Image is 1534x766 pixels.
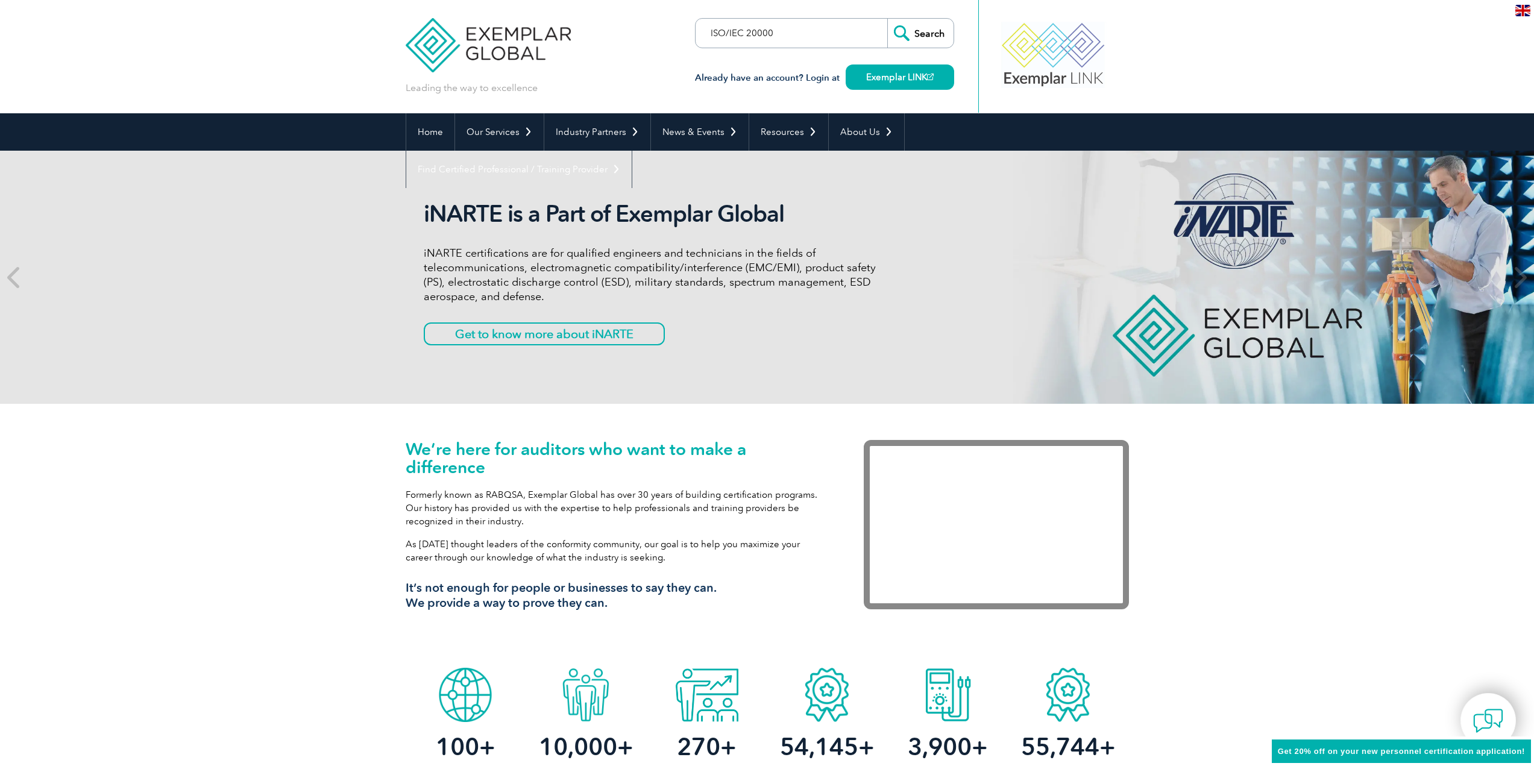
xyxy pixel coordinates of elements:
h3: It’s not enough for people or businesses to say they can. We provide a way to prove they can. [406,580,828,611]
a: Find Certified Professional / Training Provider [406,151,632,188]
h2: iNARTE is a Part of Exemplar Global [424,200,876,228]
h2: + [646,737,767,756]
a: Our Services [455,113,544,151]
h2: + [887,737,1008,756]
p: As [DATE] thought leaders of the conformity community, our goal is to help you maximize your care... [406,538,828,564]
p: iNARTE certifications are for qualified engineers and technicians in the fields of telecommunicat... [424,246,876,304]
h2: + [526,737,646,756]
h2: + [1008,737,1128,756]
iframe: Exemplar Global: Working together to make a difference [864,440,1129,609]
h2: + [406,737,526,756]
a: Home [406,113,454,151]
span: 3,900 [908,732,972,761]
input: Search [887,19,954,48]
p: Formerly known as RABQSA, Exemplar Global has over 30 years of building certification programs. O... [406,488,828,528]
a: About Us [829,113,904,151]
a: Exemplar LINK [846,64,954,90]
a: News & Events [651,113,749,151]
span: Get 20% off on your new personnel certification application! [1278,747,1525,756]
span: 10,000 [539,732,617,761]
span: 270 [677,732,720,761]
span: 55,744 [1021,732,1099,761]
img: open_square.png [927,74,934,80]
img: contact-chat.png [1473,706,1503,736]
span: 100 [436,732,479,761]
h2: + [767,737,887,756]
h1: We’re here for auditors who want to make a difference [406,440,828,476]
a: Industry Partners [544,113,650,151]
img: en [1515,5,1530,16]
a: Resources [749,113,828,151]
a: Get to know more about iNARTE [424,322,665,345]
h3: Already have an account? Login at [695,71,954,86]
p: Leading the way to excellence [406,81,538,95]
span: 54,145 [780,732,858,761]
